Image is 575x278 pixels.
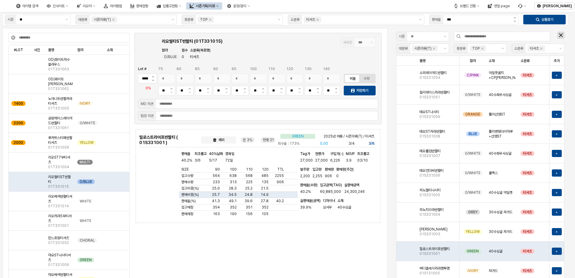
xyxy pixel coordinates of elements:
[213,205,220,210] span: 354
[213,212,220,216] span: 163
[552,267,562,274] div: +
[22,4,38,8] div: 아이템 검색
[243,137,252,143] button: 온 3%
[543,4,572,8] p: [PERSON_NAME]
[432,17,441,23] div: 판매율
[420,173,440,178] span: 01S331006
[350,76,356,81] div: 비율
[164,54,177,60] span: D/BLUE
[261,192,269,197] span: 14.9
[112,18,115,21] div: Remove 시즌의류(T)
[489,190,512,195] span: 40수싱글 약실켓
[450,2,483,10] button: 브랜드 전환
[305,67,312,71] span: 130
[523,210,532,215] span: 티셔츠
[344,86,376,95] button: 저장하기
[177,67,181,71] span: 80
[521,58,530,63] span: 소분류
[420,129,445,134] span: 테오ST카라반팔티
[399,33,405,39] div: 시즌
[523,92,532,97] span: 티셔츠
[420,114,440,119] span: 01S331009
[300,189,311,195] span: 40.2%
[346,157,352,163] span: 3.9
[195,67,200,71] span: 85
[162,39,335,44] h6: 리오멀티ST반팔티 (01T331015)
[230,212,237,216] span: 190
[262,167,269,172] span: 120
[209,157,217,163] span: 5/17
[489,112,505,117] span: 폴리선염ST
[523,73,532,78] span: 티셔츠
[457,45,466,51] div: 중분류
[169,15,177,24] button: 제안 사항 표시
[552,169,562,177] div: +
[420,207,444,212] span: 피노지브라반팔티
[316,18,319,21] div: Remove 티셔츠
[541,17,553,22] p: 상품찾기
[420,134,440,139] span: 01S331008
[181,157,192,163] span: 40.2%
[14,121,23,125] span: 2200
[181,186,199,191] span: 입고비중(%)
[230,167,237,172] span: 100
[186,86,193,91] button: 증가
[556,229,558,234] div: +
[246,205,253,210] span: 351
[472,45,480,51] div: TOP
[275,173,284,178] span: 2255
[337,204,351,210] span: 40수싱글
[300,152,310,156] span: Tag가
[357,152,369,156] span: 최초출고
[552,150,562,157] div: +
[523,15,566,24] button: 상품찾기
[48,204,69,209] span: 01T331014
[182,54,184,60] span: 0
[182,48,188,52] span: 점수
[48,57,72,67] span: OD)화이트자수블라우스
[278,141,318,146] p: 회수율 : 173%
[286,67,293,71] span: 120
[489,151,512,156] span: 40수좌우사싱글
[181,167,189,172] span: SIZE
[245,192,253,197] span: 24.8
[399,45,408,51] div: 대분류
[201,136,236,144] button: 제외
[360,76,374,81] label: 수량
[268,67,275,71] span: 110
[223,2,254,10] button: 설정/관리
[80,179,92,184] span: D/BLUE
[204,86,212,91] button: 증가
[511,20,518,24] button: 감소
[48,86,69,91] span: 01T331062
[190,54,199,60] span: 티셔츠
[291,17,300,23] div: 소분류
[556,92,558,97] div: +
[369,141,374,146] strong: 3/6
[262,205,269,210] span: 352
[420,75,440,80] span: 01S331054
[136,129,380,223] div: 밀로스트라이프반팔티 ( 01S331001 )GREEN2025년 여름 / 시즌의류(T) / 티셔츠제외온 3%편중 21회수율 : 173%0.003/43/6판매율40.2%최초출고3...
[515,2,530,10] div: 버그 제보 및 기능 개선 요청
[73,2,99,10] button: 리오더
[259,86,267,91] button: 증가
[330,157,340,163] span: 6,226
[300,204,311,210] span: 39.9%
[149,79,157,83] button: Lot # 감소
[246,212,253,216] span: 156
[420,168,444,173] span: 테오언더씨반팔티
[136,4,148,8] div: 판매현황
[8,17,14,23] div: 시즌
[261,173,269,178] span: 485
[330,152,343,156] span: 구입가(-)
[312,173,322,179] span: 2,255
[80,199,91,204] span: WHITE
[163,4,178,8] div: 입출고현황
[229,186,237,191] span: 28.3
[530,45,539,51] div: 티셔츠
[48,194,72,204] span: 리오배색반팔티셔츠
[552,189,562,196] div: +
[552,130,562,137] div: +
